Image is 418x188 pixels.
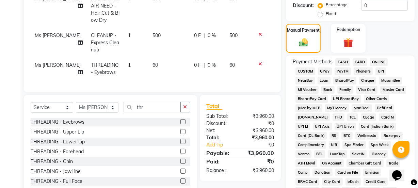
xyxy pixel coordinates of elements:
[320,159,344,167] span: On Account
[369,150,388,158] span: GMoney
[333,77,356,84] span: BharatPay
[295,150,311,158] span: Venmo
[31,138,85,145] div: THREADING - Lower Lip
[247,141,279,148] div: ₹0
[329,141,340,149] span: Nift
[295,67,315,75] span: CUSTOM
[359,77,376,84] span: Cheque
[375,104,395,112] span: DefiDeal
[240,134,279,141] div: ₹3,960.00
[329,132,339,140] span: RS
[202,149,240,157] div: Payable:
[202,141,247,148] a: Add Tip
[204,62,205,69] span: |
[389,161,411,181] iframe: chat widget
[91,62,118,75] span: THREADING - Eyebrows
[347,113,358,121] span: TCL
[35,62,81,68] span: Ms [PERSON_NAME]
[321,86,335,94] span: Bank
[202,127,240,134] div: Net:
[91,32,119,53] span: CLEANUP - Express Cleanup
[354,67,373,75] span: PhonePe
[293,2,314,9] div: Discount:
[381,132,403,140] span: Razorpay
[352,104,372,112] span: MariDeal
[356,86,378,94] span: Visa Card
[194,32,201,39] span: 0 F
[337,27,360,33] label: Redemption
[293,58,333,65] span: Payment Methods
[375,67,386,75] span: UPI
[229,32,238,38] span: 500
[318,67,332,75] span: GPay
[295,95,328,103] span: BharatPay Card
[295,104,322,112] span: Juice by MCB
[295,169,310,176] span: Comp
[333,113,344,121] span: THD
[240,149,279,157] div: ₹3,960.00
[313,123,332,130] span: UPI Axis
[359,123,396,130] span: Card (Indian Bank)
[202,134,240,141] div: Total:
[355,132,379,140] span: Wellnessta
[363,169,382,176] span: Envision
[361,113,376,121] span: CEdge
[124,102,181,112] input: Search or Scan
[353,58,367,66] span: CARD
[128,62,131,68] span: 1
[370,58,388,66] span: ONLINE
[208,62,216,69] span: 0 %
[152,32,161,38] span: 500
[229,62,235,68] span: 60
[207,103,222,110] span: Total
[240,113,279,120] div: ₹3,960.00
[325,104,349,112] span: MyT Money
[240,157,279,166] div: ₹0
[326,2,348,8] label: Percentage
[208,32,216,39] span: 0 %
[295,113,330,121] span: [DOMAIN_NAME]
[152,62,158,68] span: 60
[194,62,201,69] span: 0 F
[322,178,343,186] span: City Card
[295,123,310,130] span: UPI M
[335,58,350,66] span: CASH
[328,150,347,158] span: LoanTap
[331,95,361,103] span: UPI BharatPay
[318,77,331,84] span: Loan
[337,86,353,94] span: Family
[31,178,82,185] div: THREADING - Full Face
[202,167,240,174] div: Balance :
[295,178,319,186] span: BRAC Card
[364,95,389,103] span: Other Cards
[364,178,388,186] span: Credit Card
[287,27,320,33] label: Manual Payment
[31,158,73,165] div: THREADING - Chin
[31,168,81,175] div: THREADING - JawLine
[128,32,131,38] span: 1
[295,86,319,94] span: MI Voucher
[204,32,205,39] span: |
[295,132,327,140] span: Card (DL Bank)
[335,169,360,176] span: Card on File
[379,77,402,84] span: MosamBee
[340,37,356,49] img: _gift.svg
[202,120,240,127] div: Discount:
[380,86,406,94] span: Master Card
[35,32,81,38] span: Ms [PERSON_NAME]
[295,159,317,167] span: ATH Movil
[31,148,84,155] div: THREADING - Forehead
[202,113,240,120] div: Sub Total:
[347,159,384,167] span: Chamber Gift Card
[240,127,279,134] div: ₹3,960.00
[386,159,401,167] span: Trade
[341,132,353,140] span: BTC
[326,11,336,17] label: Fixed
[314,150,325,158] span: BFL
[31,128,84,136] div: THREADING - Upper Lip
[295,141,326,149] span: Complimentary
[345,178,361,186] span: bKash
[31,119,84,126] div: THREADING - Eyebrows
[335,123,356,130] span: UPI Union
[379,113,396,121] span: Card M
